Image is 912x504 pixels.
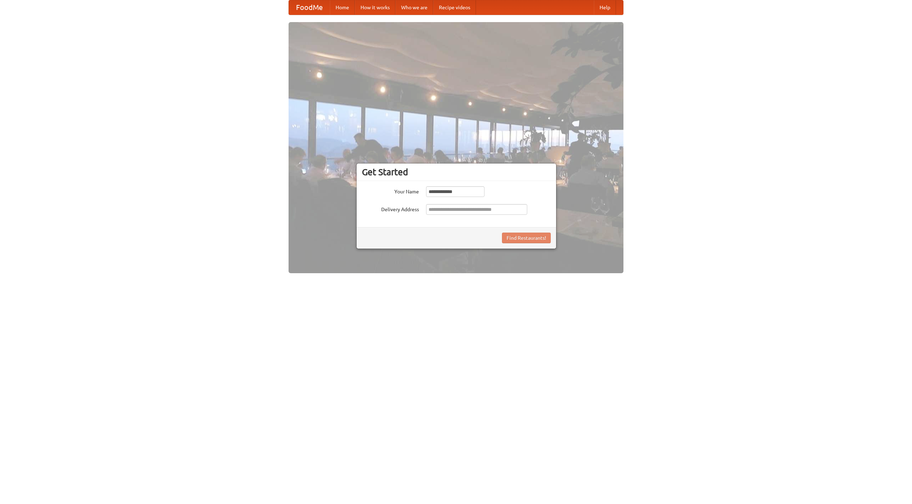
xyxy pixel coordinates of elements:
a: Help [594,0,616,15]
a: Who we are [395,0,433,15]
a: How it works [355,0,395,15]
a: FoodMe [289,0,330,15]
button: Find Restaurants! [502,233,551,243]
a: Home [330,0,355,15]
label: Delivery Address [362,204,419,213]
a: Recipe videos [433,0,476,15]
h3: Get Started [362,167,551,177]
label: Your Name [362,186,419,195]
